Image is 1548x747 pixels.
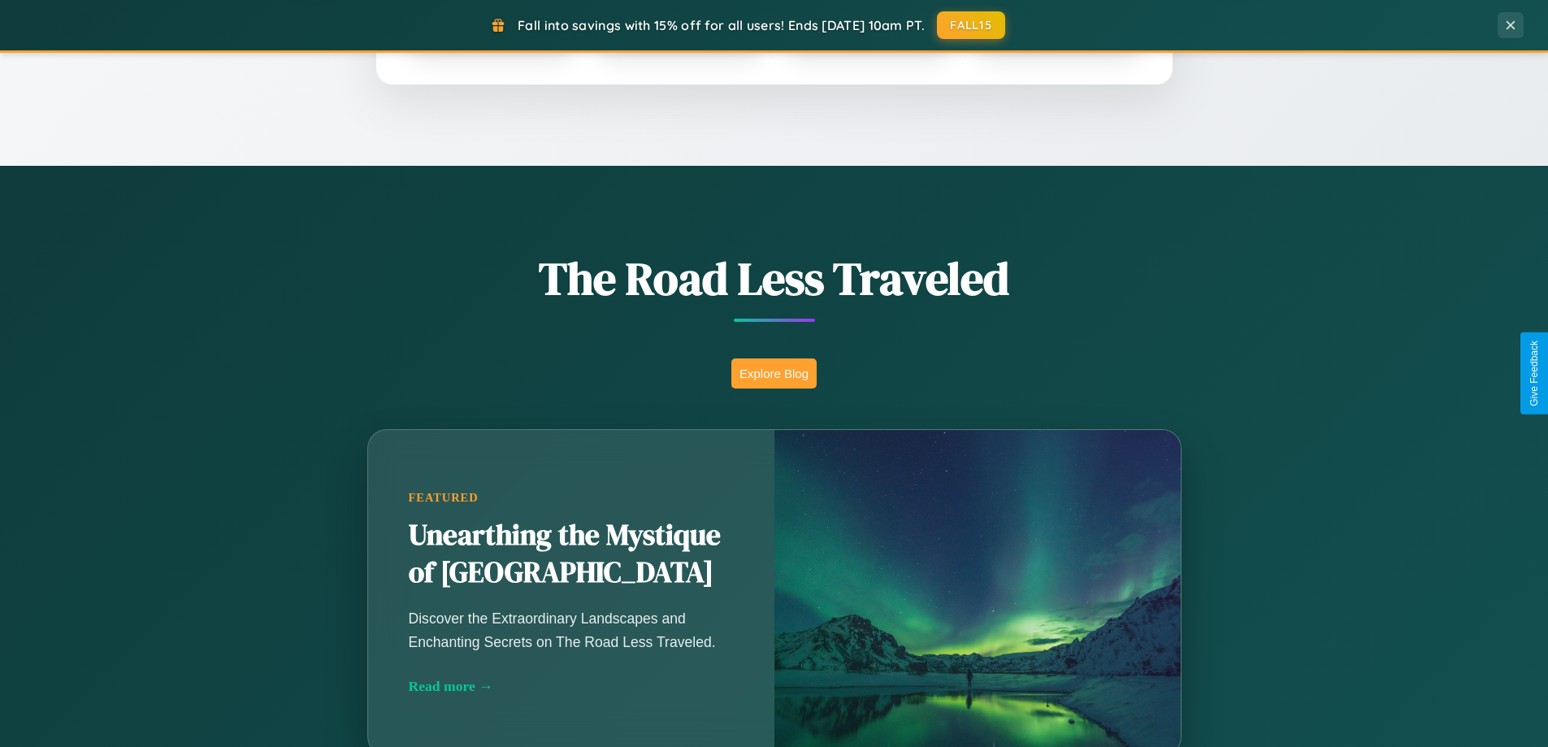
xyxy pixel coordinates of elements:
h2: Unearthing the Mystique of [GEOGRAPHIC_DATA] [409,517,734,592]
p: Discover the Extraordinary Landscapes and Enchanting Secrets on The Road Less Traveled. [409,607,734,653]
div: Read more → [409,678,734,695]
div: Featured [409,491,734,505]
button: FALL15 [937,11,1005,39]
button: Explore Blog [731,358,817,389]
div: Give Feedback [1528,341,1540,406]
span: Fall into savings with 15% off for all users! Ends [DATE] 10am PT. [518,17,925,33]
h1: The Road Less Traveled [287,247,1262,310]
